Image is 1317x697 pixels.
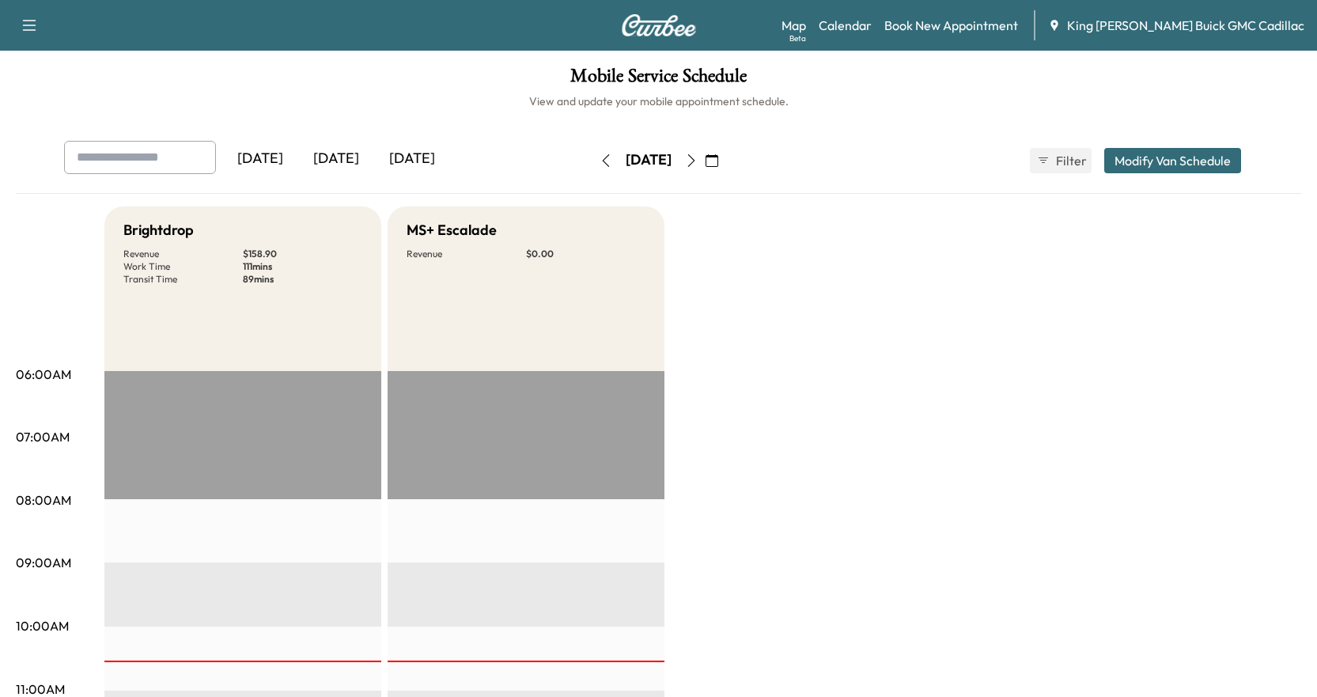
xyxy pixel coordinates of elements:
button: Filter [1030,148,1092,173]
div: Beta [789,32,806,44]
p: 06:00AM [16,365,71,384]
p: Revenue [123,248,243,260]
span: King [PERSON_NAME] Buick GMC Cadillac [1067,16,1304,35]
p: $ 158.90 [243,248,362,260]
h5: Brightdrop [123,219,194,241]
p: 08:00AM [16,491,71,509]
a: Book New Appointment [884,16,1018,35]
a: Calendar [819,16,872,35]
p: 111 mins [243,260,362,273]
h1: Mobile Service Schedule [16,66,1301,93]
button: Modify Van Schedule [1104,148,1241,173]
img: Curbee Logo [621,14,697,36]
h5: MS+ Escalade [407,219,497,241]
a: MapBeta [781,16,806,35]
p: Work Time [123,260,243,273]
div: [DATE] [298,141,374,177]
p: $ 0.00 [526,248,645,260]
p: 10:00AM [16,616,69,635]
div: [DATE] [374,141,450,177]
h6: View and update your mobile appointment schedule. [16,93,1301,109]
div: [DATE] [222,141,298,177]
p: Transit Time [123,273,243,286]
span: Filter [1056,151,1084,170]
div: [DATE] [626,150,672,170]
p: Revenue [407,248,526,260]
p: 09:00AM [16,553,71,572]
p: 89 mins [243,273,362,286]
p: 07:00AM [16,427,70,446]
